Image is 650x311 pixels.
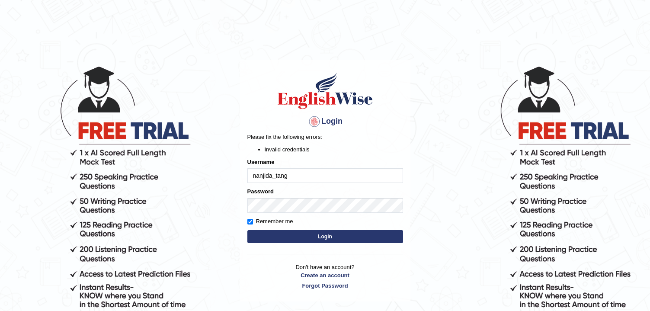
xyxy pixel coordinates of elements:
[247,219,253,224] input: Remember me
[247,158,275,166] label: Username
[247,230,403,243] button: Login
[247,263,403,290] p: Don't have an account?
[247,282,403,290] a: Forgot Password
[247,271,403,279] a: Create an account
[247,217,293,226] label: Remember me
[247,133,403,141] p: Please fix the following errors:
[247,115,403,128] h4: Login
[265,145,403,154] li: Invalid credentials
[276,71,375,110] img: Logo of English Wise sign in for intelligent practice with AI
[247,187,274,196] label: Password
